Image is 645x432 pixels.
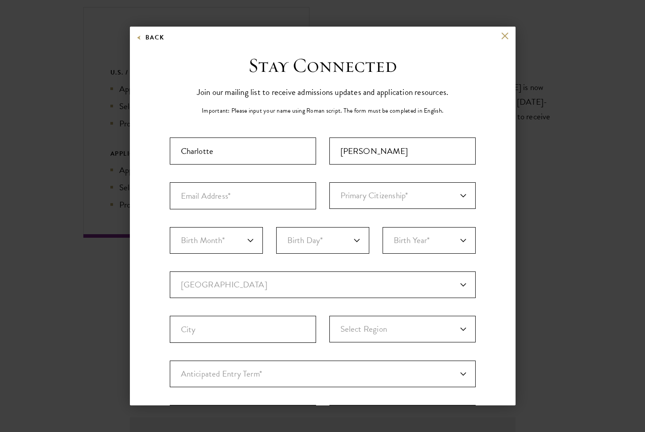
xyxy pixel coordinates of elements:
div: Birthdate* [170,227,476,271]
input: Email Address* [170,182,316,209]
select: Year [383,227,476,254]
div: Primary Citizenship* [329,182,476,209]
div: Years of Post Graduation Experience?* [329,405,476,432]
h3: Stay Connected [248,53,397,78]
input: Last Name* [329,137,476,165]
button: Back [137,32,164,43]
p: Important: Please input your name using Roman script. The form must be completed in English. [202,106,443,115]
div: Last Name (Family Name)* [329,137,476,165]
select: Month [170,227,263,254]
div: Anticipated Entry Term* [170,361,476,387]
input: First Name* [170,137,316,165]
select: Day [276,227,369,254]
p: Join our mailing list to receive admissions updates and application resources. [197,85,449,99]
input: City [170,316,316,343]
div: Highest Level of Degree?* [170,405,316,432]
